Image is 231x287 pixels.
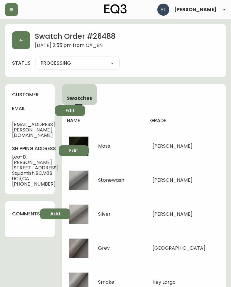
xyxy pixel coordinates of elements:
img: 4893570a-0a19-48b6-8610-c817494f4be6.jpg-thumb.jpg [69,205,88,224]
span: [PERSON_NAME] [152,143,192,150]
img: 986dcd8e1aab7847125929f325458823 [157,4,169,16]
h4: name [67,117,140,124]
button: Edit [55,105,85,116]
div: Silver [98,211,111,217]
img: fee8a3a7-2764-49e5-8929-95956e1a34ac.jpg-thumb.jpg [69,137,88,156]
h4: customer [12,91,48,98]
button: Edit [59,145,89,156]
span: [PERSON_NAME] [152,177,192,184]
h4: grade [150,117,221,124]
span: [STREET_ADDRESS] [12,165,59,171]
span: Add [50,211,60,217]
img: 1ef040b2-2de2-424d-b7ba-049843237ed9.jpg-thumb.jpg [69,171,88,190]
div: Smoke [98,279,114,285]
span: [PERSON_NAME] [152,211,192,218]
img: logo [104,4,127,14]
span: Squamish , BC , V8B 0C3 , CA [12,171,59,181]
h4: comments [12,211,40,217]
div: Grey [98,245,110,251]
span: Lea-B. [PERSON_NAME] [12,154,59,165]
div: Stonewash [98,177,124,183]
div: Moss [98,143,110,149]
span: [PERSON_NAME] [174,7,217,12]
h4: shipping address [12,145,59,152]
h4: email [12,105,55,112]
span: [EMAIL_ADDRESS][PERSON_NAME][DOMAIN_NAME] [12,122,55,138]
span: [DATE] 2:55 pm from CA_EN [35,43,115,49]
span: Swatches [67,95,92,101]
span: [PHONE_NUMBER] [12,181,59,187]
span: [GEOGRAPHIC_DATA] [152,245,205,252]
span: Edit [66,107,75,114]
label: status [12,60,31,66]
span: Edit [69,147,78,154]
h2: Swatch Order # 26488 [35,31,115,43]
button: Add [40,208,70,219]
img: 1b565a34-16ae-4911-b8a1-e67385d32f19.jpg-thumb.jpg [69,239,88,258]
span: Key Largo [152,279,176,285]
